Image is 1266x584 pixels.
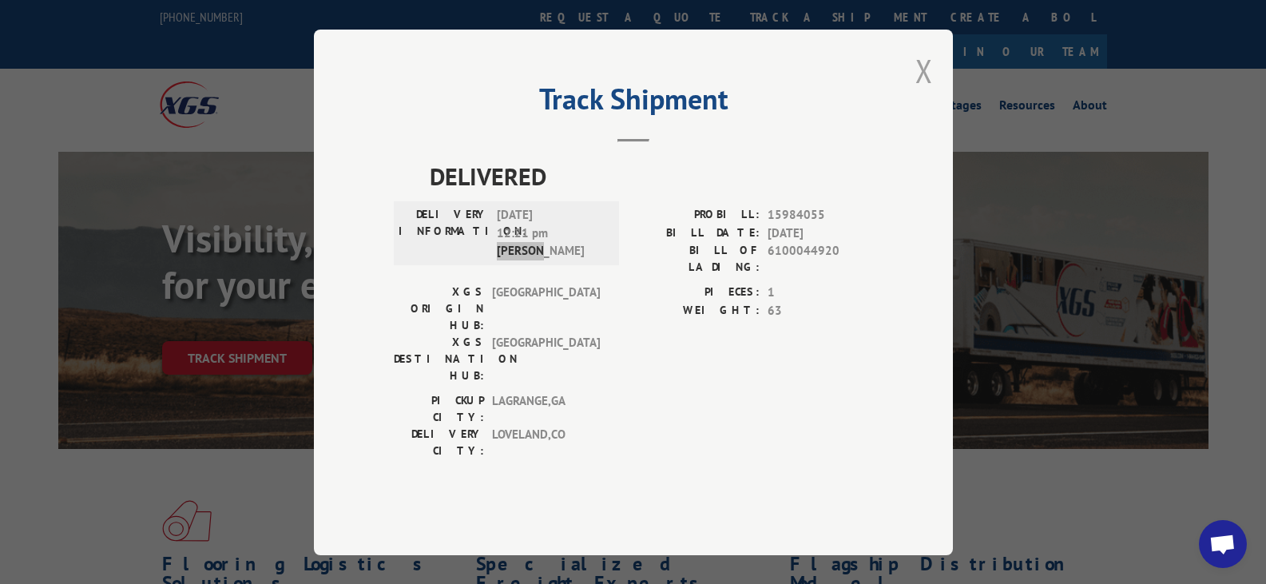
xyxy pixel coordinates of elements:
[394,88,873,118] h2: Track Shipment
[768,206,873,224] span: 15984055
[394,284,484,334] label: XGS ORIGIN HUB:
[394,334,484,384] label: XGS DESTINATION HUB:
[768,224,873,242] span: [DATE]
[768,242,873,276] span: 6100044920
[497,206,605,260] span: [DATE] 12:21 pm [PERSON_NAME]
[492,334,600,384] span: [GEOGRAPHIC_DATA]
[633,242,760,276] label: BILL OF LADING:
[399,206,489,260] label: DELIVERY INFORMATION:
[633,284,760,302] label: PIECES:
[768,284,873,302] span: 1
[633,301,760,320] label: WEIGHT:
[492,392,600,426] span: LAGRANGE , GA
[430,158,873,194] span: DELIVERED
[1199,520,1247,568] a: Open chat
[768,301,873,320] span: 63
[394,426,484,459] label: DELIVERY CITY:
[633,206,760,224] label: PROBILL:
[915,50,933,92] button: Close modal
[633,224,760,242] label: BILL DATE:
[394,392,484,426] label: PICKUP CITY:
[492,284,600,334] span: [GEOGRAPHIC_DATA]
[492,426,600,459] span: LOVELAND , CO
